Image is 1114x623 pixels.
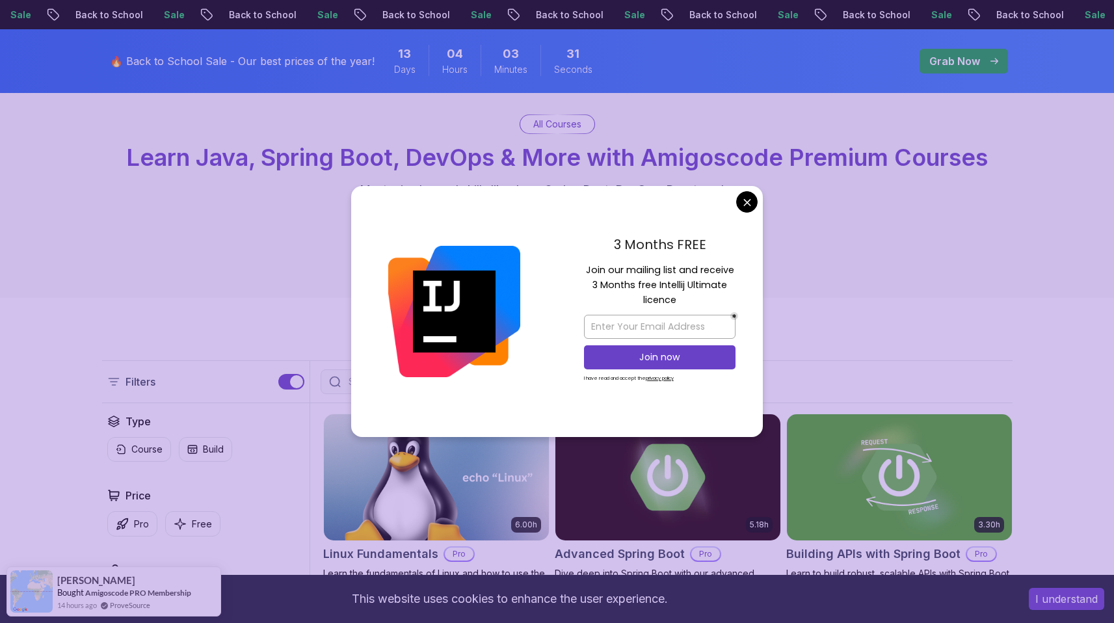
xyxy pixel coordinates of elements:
img: Linux Fundamentals card [324,414,549,540]
button: Course [107,437,171,462]
span: 4 Hours [447,45,463,63]
p: Filters [126,374,155,390]
span: 31 Seconds [566,45,579,63]
h2: Price [126,488,151,503]
span: Bought [57,587,84,598]
p: All Courses [533,118,581,131]
a: ProveSource [110,600,150,611]
p: Master in-demand skills like Java, Spring Boot, DevOps, React, and more through hands-on, expert-... [339,181,776,235]
p: 5.18h [750,520,769,530]
p: Back to School [830,8,919,21]
h2: Type [126,414,151,429]
a: Advanced Spring Boot card5.18hAdvanced Spring BootProDive deep into Spring Boot with our advanced... [555,414,781,606]
span: [PERSON_NAME] [57,575,135,586]
p: Sale [612,8,654,21]
p: 🔥 Back to School Sale - Our best prices of the year! [110,53,375,69]
p: Build [203,443,224,456]
p: Sale [152,8,193,21]
p: Sale [765,8,807,21]
p: Dive deep into Spring Boot with our advanced course, designed to take your skills from intermedia... [555,567,781,606]
span: Hours [442,63,468,76]
p: Sale [919,8,961,21]
p: Pro [691,548,720,561]
span: Seconds [554,63,592,76]
button: Pro [107,511,157,537]
p: 3.30h [978,520,1000,530]
button: Free [165,511,220,537]
p: Sale [305,8,347,21]
span: Minutes [494,63,527,76]
p: Back to School [984,8,1072,21]
p: Free [192,518,212,531]
div: This website uses cookies to enhance the user experience. [10,585,1009,613]
p: Learn to build robust, scalable APIs with Spring Boot, mastering REST principles, JSON handling, ... [786,567,1013,606]
button: Build [179,437,232,462]
p: Pro [445,548,473,561]
p: Back to School [63,8,152,21]
p: Back to School [677,8,765,21]
span: 13 Days [398,45,411,63]
img: Advanced Spring Boot card [555,414,780,540]
button: Accept cookies [1029,588,1104,610]
a: Amigoscode PRO Membership [85,588,191,598]
p: Back to School [370,8,458,21]
img: Building APIs with Spring Boot card [787,414,1012,540]
a: Linux Fundamentals card6.00hLinux FundamentalsProLearn the fundamentals of Linux and how to use t... [323,414,550,593]
p: Grab Now [929,53,980,69]
h2: Advanced Spring Boot [555,545,685,563]
p: 6.00h [515,520,537,530]
input: Search Java, React, Spring boot ... [346,375,624,388]
p: Pro [134,518,149,531]
a: Building APIs with Spring Boot card3.30hBuilding APIs with Spring BootProLearn to build robust, s... [786,414,1013,606]
h2: Building APIs with Spring Boot [786,545,961,563]
span: Learn Java, Spring Boot, DevOps & More with Amigoscode Premium Courses [126,143,988,172]
img: provesource social proof notification image [10,570,53,613]
span: 3 Minutes [503,45,519,63]
p: Course [131,443,163,456]
p: Sale [1072,8,1114,21]
p: Sale [458,8,500,21]
p: Learn the fundamentals of Linux and how to use the command line [323,567,550,593]
span: Days [394,63,416,76]
span: 14 hours ago [57,600,97,611]
h2: Instructors [128,563,179,578]
p: Pro [967,548,996,561]
p: Back to School [217,8,305,21]
h2: Linux Fundamentals [323,545,438,563]
p: Back to School [524,8,612,21]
